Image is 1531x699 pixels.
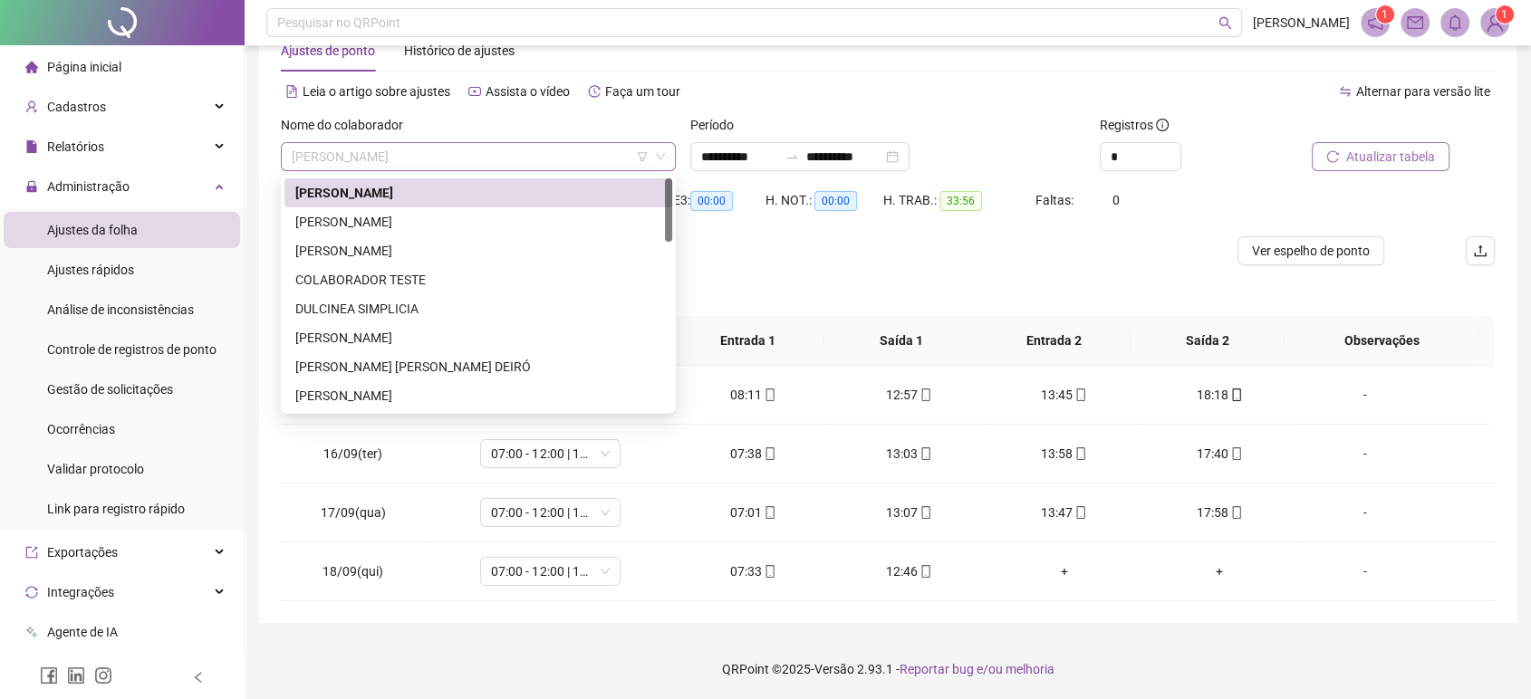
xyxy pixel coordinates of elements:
[690,503,816,522] div: 07:01
[491,440,610,467] span: 07:00 - 12:00 | 13:00 - 17:00
[1156,503,1282,522] div: 17:58
[1156,119,1169,131] span: info-circle
[824,316,977,366] th: Saída 1
[1501,8,1507,21] span: 1
[295,241,661,261] div: [PERSON_NAME]
[605,84,680,99] span: Faça um tour
[284,207,672,236] div: AMARILDO BARRETO DOS SANTOS
[664,190,765,211] div: HE 3:
[292,143,665,170] span: ALISSON PIRES AZEVEDO
[1073,388,1087,401] span: mobile
[1001,385,1127,405] div: 13:45
[1326,150,1339,163] span: reload
[1312,142,1449,171] button: Atualizar tabela
[845,561,971,581] div: 12:46
[1131,316,1284,366] th: Saída 2
[690,444,816,464] div: 07:38
[845,385,971,405] div: 12:57
[1312,561,1419,581] div: -
[67,666,85,685] span: linkedin
[762,388,776,401] span: mobile
[25,101,38,113] span: user-add
[977,316,1131,366] th: Entrada 2
[491,499,610,526] span: 07:00 - 12:00 | 13:00 - 17:00
[690,115,746,135] label: Período
[785,149,799,164] span: swap-right
[762,506,776,519] span: mobile
[47,100,106,114] span: Cadastros
[1382,8,1388,21] span: 1
[814,662,854,676] span: Versão
[1001,561,1127,581] div: +
[762,565,776,578] span: mobile
[47,585,114,599] span: Integrações
[491,558,610,585] span: 07:00 - 12:00 | 13:00 - 17:00
[284,294,672,323] div: DULCINEA SIMPLICIA
[1312,444,1419,464] div: -
[1473,244,1488,258] span: upload
[1407,14,1423,31] span: mail
[321,505,386,520] span: 17/09(qua)
[1481,9,1508,36] img: 87482
[1447,14,1463,31] span: bell
[690,385,816,405] div: 08:11
[588,85,601,98] span: history
[900,662,1054,676] span: Reportar bug e/ou melhoria
[1001,503,1127,522] div: 13:47
[918,506,932,519] span: mobile
[918,447,932,460] span: mobile
[1156,561,1282,581] div: +
[284,323,672,352] div: EDSON OLIVEIRA TEIXEIRA
[468,85,481,98] span: youtube
[918,565,932,578] span: mobile
[47,502,185,516] span: Link para registro rápido
[295,270,661,290] div: COLABORADOR TESTE
[295,357,661,377] div: [PERSON_NAME] [PERSON_NAME] DEIRÓ
[25,140,38,153] span: file
[655,151,666,162] span: down
[1073,447,1087,460] span: mobile
[25,546,38,559] span: export
[1112,193,1119,207] span: 0
[1156,444,1282,464] div: 17:40
[303,84,450,99] span: Leia o artigo sobre ajustes
[1339,85,1352,98] span: swap
[25,586,38,598] span: sync
[47,462,144,476] span: Validar protocolo
[284,265,672,294] div: COLABORADOR TESTE
[1285,316,1479,366] th: Observações
[47,545,118,560] span: Exportações
[295,386,661,406] div: [PERSON_NAME]
[486,84,570,99] span: Assista o vídeo
[845,503,971,522] div: 13:07
[295,299,661,319] div: DULCINEA SIMPLICIA
[1367,14,1383,31] span: notification
[765,190,883,211] div: H. NOT.:
[47,422,115,436] span: Ocorrências
[845,444,971,464] div: 13:03
[1376,5,1394,24] sup: 1
[47,139,104,154] span: Relatórios
[47,382,173,397] span: Gestão de solicitações
[1001,444,1127,464] div: 13:58
[94,666,112,685] span: instagram
[284,178,672,207] div: ALISSON PIRES AZEVEDO
[1073,506,1087,519] span: mobile
[323,446,382,461] span: 16/09(ter)
[883,190,1035,211] div: H. TRAB.:
[281,43,375,58] span: Ajustes de ponto
[918,388,932,401] span: mobile
[323,564,383,579] span: 18/09(qui)
[1356,84,1490,99] span: Alternar para versão lite
[1496,5,1514,24] sup: Atualize o seu contato no menu Meus Dados
[284,352,672,381] div: ELVIS GLAUBER RAMOS MARÇAL DEIRÓ
[40,666,58,685] span: facebook
[47,223,138,237] span: Ajustes da folha
[285,85,298,98] span: file-text
[25,180,38,193] span: lock
[295,212,661,232] div: [PERSON_NAME]
[1228,447,1243,460] span: mobile
[1312,385,1419,405] div: -
[690,561,816,581] div: 07:33
[25,61,38,73] span: home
